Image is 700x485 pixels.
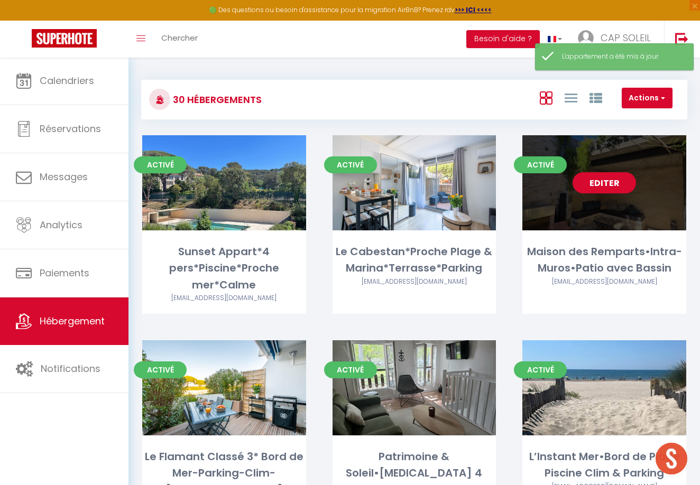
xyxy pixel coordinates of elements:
span: Calendriers [40,74,94,87]
span: CAP SOLEIL [601,31,651,44]
div: Sunset Appart*4 pers*Piscine*Proche mer*Calme [142,244,306,293]
a: ... CAP SOLEIL [570,21,664,58]
span: Activé [514,361,567,378]
div: L’Instant Mer•Bord de Plage Piscine Clim & Parking [522,449,686,482]
img: ... [578,30,594,46]
img: Super Booking [32,29,97,48]
span: Messages [40,170,88,183]
div: Le Cabestan*Proche Plage & Marina*Terrasse*Parking [333,244,496,277]
a: Vue en Box [540,89,552,106]
button: Actions [622,88,673,109]
a: Vue en Liste [565,89,577,106]
span: Notifications [41,362,100,375]
div: Maison des Remparts•Intra-Muros•Patio avec Bassin [522,244,686,277]
span: Chercher [161,32,198,43]
div: Ouvrir le chat [656,443,687,474]
a: Chercher [153,21,206,58]
div: L'appartement a été mis à jour [562,52,683,62]
a: Editer [573,172,636,193]
span: Activé [134,156,187,173]
span: Analytics [40,218,82,231]
a: >>> ICI <<<< [455,5,492,14]
button: Besoin d'aide ? [466,30,540,48]
span: Activé [134,361,187,378]
div: Airbnb [142,293,306,303]
span: Activé [514,156,567,173]
img: logout [675,32,688,45]
span: Hébergement [40,314,105,328]
span: Activé [324,361,377,378]
a: Vue par Groupe [590,89,602,106]
h3: 30 Hébergements [170,88,262,111]
span: Réservations [40,122,101,135]
span: Activé [324,156,377,173]
div: Airbnb [522,277,686,287]
span: Paiements [40,266,89,279]
div: Airbnb [333,277,496,287]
